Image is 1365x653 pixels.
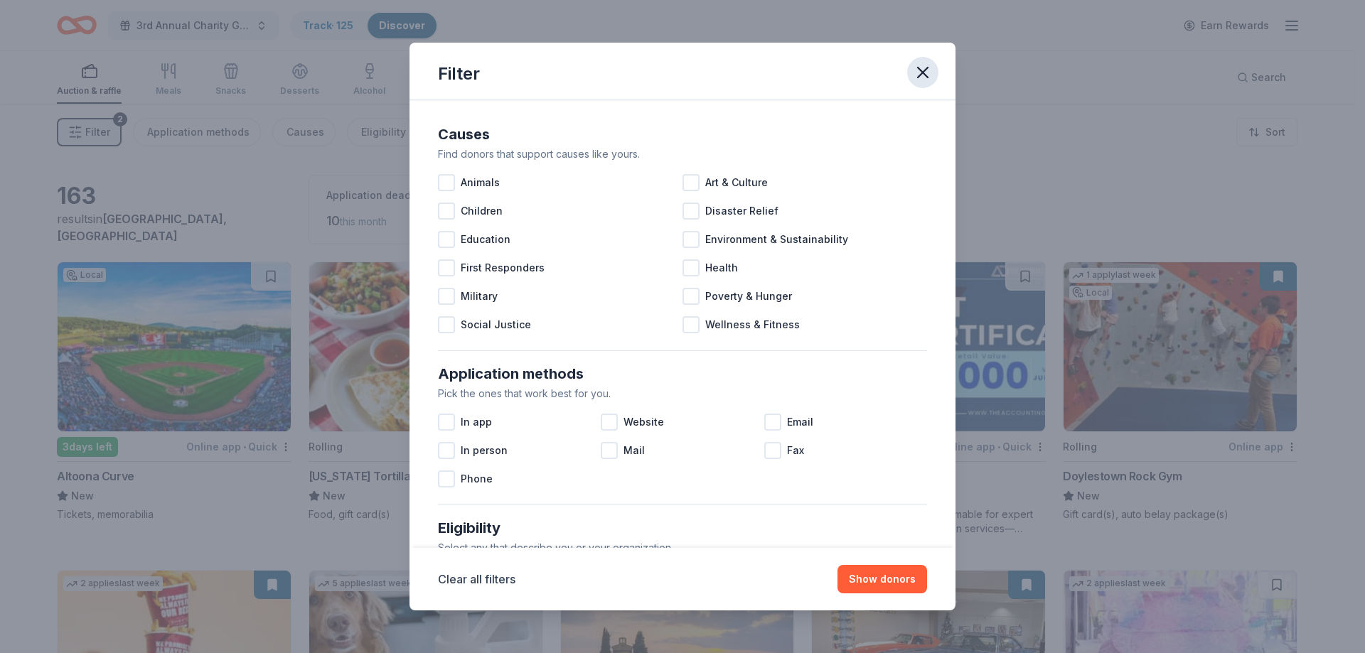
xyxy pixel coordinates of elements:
[438,146,927,163] div: Find donors that support causes like yours.
[461,442,508,459] span: In person
[705,203,778,220] span: Disaster Relief
[438,571,515,588] button: Clear all filters
[461,470,493,487] span: Phone
[705,174,768,191] span: Art & Culture
[438,539,927,556] div: Select any that describe you or your organization.
[705,231,848,248] span: Environment & Sustainability
[787,414,813,431] span: Email
[461,316,531,333] span: Social Justice
[461,414,492,431] span: In app
[623,442,645,459] span: Mail
[461,174,500,191] span: Animals
[705,259,738,276] span: Health
[438,362,927,385] div: Application methods
[787,442,804,459] span: Fax
[438,385,927,402] div: Pick the ones that work best for you.
[438,517,927,539] div: Eligibility
[705,316,800,333] span: Wellness & Fitness
[438,63,480,85] div: Filter
[438,123,927,146] div: Causes
[461,259,545,276] span: First Responders
[623,414,664,431] span: Website
[461,288,498,305] span: Military
[837,565,927,593] button: Show donors
[705,288,792,305] span: Poverty & Hunger
[461,203,503,220] span: Children
[461,231,510,248] span: Education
